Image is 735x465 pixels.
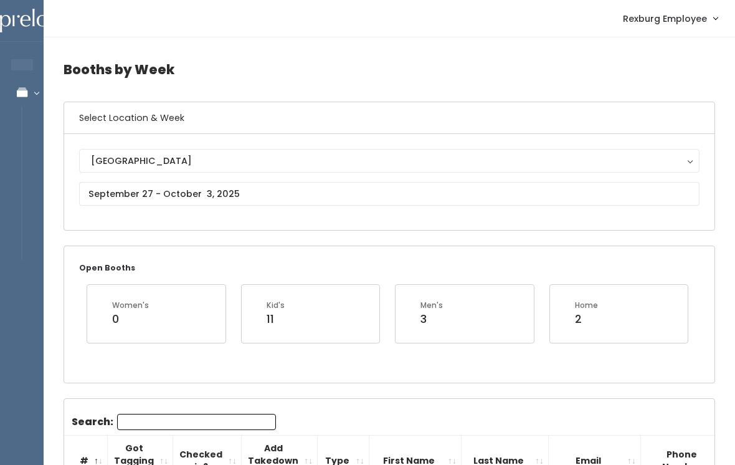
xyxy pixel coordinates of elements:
small: Open Booths [79,262,135,273]
input: Search: [117,414,276,430]
input: September 27 - October 3, 2025 [79,182,699,206]
label: Search: [72,414,276,430]
h6: Select Location & Week [64,102,714,134]
span: Rexburg Employee [623,12,707,26]
div: Women's [112,300,149,311]
div: Home [575,300,598,311]
div: Kid's [267,300,285,311]
button: [GEOGRAPHIC_DATA] [79,149,699,173]
div: [GEOGRAPHIC_DATA] [91,154,688,168]
div: Men's [420,300,443,311]
a: Rexburg Employee [610,5,730,32]
h4: Booths by Week [64,52,715,87]
div: 3 [420,311,443,327]
div: 11 [267,311,285,327]
div: 2 [575,311,598,327]
div: 0 [112,311,149,327]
